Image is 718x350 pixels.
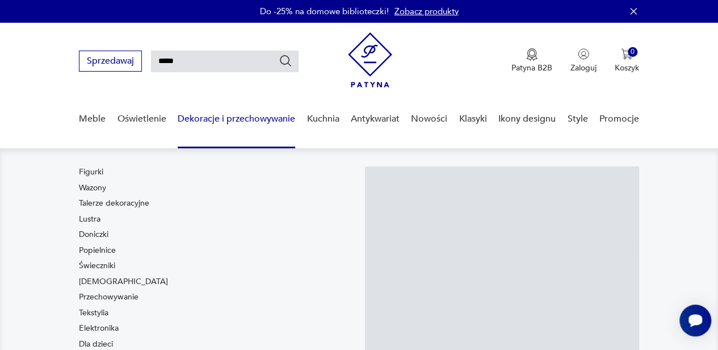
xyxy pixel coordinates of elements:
[79,245,116,256] a: Popielnice
[279,54,292,68] button: Szukaj
[567,97,587,141] a: Style
[578,48,589,60] img: Ikonka użytkownika
[511,63,552,73] p: Patyna B2B
[117,97,166,141] a: Oświetlenie
[511,48,552,73] a: Ikona medaluPatyna B2B
[570,48,597,73] button: Zaloguj
[599,97,639,141] a: Promocje
[79,339,113,350] a: Dla dzieci
[348,32,392,88] img: Patyna - sklep z meblami i dekoracjami vintage
[79,323,119,334] a: Elektronika
[526,48,538,61] img: Ikona medalu
[79,276,168,287] a: [DEMOGRAPHIC_DATA]
[79,58,142,66] a: Sprzedawaj
[511,48,552,73] button: Patyna B2B
[260,6,389,17] p: Do -25% na domowe biblioteczki!
[498,97,556,141] a: Ikony designu
[79,198,149,209] a: Talerze dekoracyjne
[621,48,632,60] img: Ikona koszyka
[394,6,459,17] a: Zobacz produkty
[79,51,142,72] button: Sprzedawaj
[679,305,711,336] iframe: Smartsupp widget button
[79,166,103,178] a: Figurki
[570,63,597,73] p: Zaloguj
[79,97,106,141] a: Meble
[178,97,295,141] a: Dekoracje i przechowywanie
[306,97,339,141] a: Kuchnia
[459,97,487,141] a: Klasyki
[79,307,108,319] a: Tekstylia
[79,260,115,272] a: Świeczniki
[628,47,637,57] div: 0
[615,63,639,73] p: Koszyk
[411,97,447,141] a: Nowości
[615,48,639,73] button: 0Koszyk
[79,229,108,240] a: Doniczki
[79,214,100,225] a: Lustra
[351,97,400,141] a: Antykwariat
[79,182,106,194] a: Wazony
[79,291,138,303] a: Przechowywanie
